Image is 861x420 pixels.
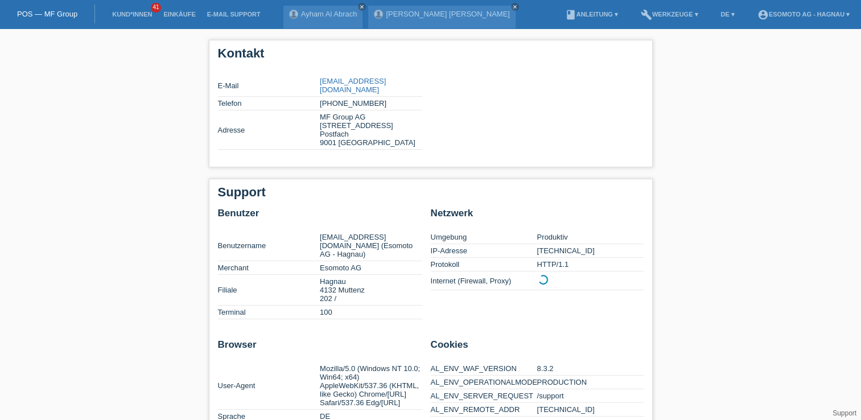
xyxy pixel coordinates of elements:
[218,306,320,319] td: Terminal
[512,4,518,10] i: close
[431,208,644,225] h2: Netzwerk
[358,3,366,11] a: close
[431,389,537,403] td: AL_ENV_SERVER_REQUEST
[218,362,320,410] td: User-Agent
[431,403,537,417] td: AL_ENV_REMOTE_ADDR
[320,230,422,261] td: [EMAIL_ADDRESS][DOMAIN_NAME] (Esomoto AG - Hagnau)
[17,10,77,18] a: POS — MF Group
[431,230,537,244] td: Umgebung
[320,110,422,150] td: MF Group AG [STREET_ADDRESS] Postfach 9001 [GEOGRAPHIC_DATA]
[218,185,644,199] h1: Support
[158,11,201,18] a: Einkäufe
[431,376,537,389] td: AL_ENV_OPERATIONALMODE
[752,11,855,18] a: account_circleEsomoto AG - Hagnau ▾
[151,3,161,13] span: 41
[537,230,644,244] td: Produktiv
[218,208,422,225] h2: Benutzer
[218,339,422,356] h2: Browser
[359,4,365,10] i: close
[635,11,704,18] a: buildWerkzeuge ▾
[537,258,644,271] td: HTTP/1.1
[559,11,624,18] a: bookAnleitung ▾
[320,362,422,410] td: Mozilla/5.0 (Windows NT 10.0; Win64; x64) AppleWebKit/537.36 (KHTML, like Gecko) Chrome/[URL] Saf...
[106,11,158,18] a: Kund*innen
[833,409,856,417] a: Support
[218,110,320,150] td: Adresse
[320,306,422,319] td: 100
[537,362,644,376] td: 8.3.2
[218,275,320,306] td: Filiale
[201,11,266,18] a: E-Mail Support
[320,97,422,110] td: [PHONE_NUMBER]
[218,75,320,97] td: E-Mail
[537,389,644,403] td: /support
[320,77,386,94] a: [EMAIL_ADDRESS][DOMAIN_NAME]
[218,97,320,110] td: Telefon
[431,339,644,356] h2: Cookies
[511,3,519,11] a: close
[320,275,422,306] td: Hagnau 4132 Muttenz 202 /
[320,261,422,275] td: Esomoto AG
[431,271,537,290] td: Internet (Firewall, Proxy)
[431,244,537,258] td: IP-Adresse
[218,230,320,261] td: Benutzername
[537,244,644,258] td: [TECHNICAL_ID]
[431,258,537,271] td: Protokoll
[715,11,740,18] a: DE ▾
[386,10,509,18] a: [PERSON_NAME] [PERSON_NAME]
[537,376,644,389] td: PRODUCTION
[537,403,644,417] td: [TECHNICAL_ID]
[301,10,357,18] a: Ayham Al Abrach
[641,9,652,20] i: build
[537,274,549,286] img: loading_inline_small.gif
[565,9,576,20] i: book
[218,46,644,60] h1: Kontakt
[218,261,320,275] td: Merchant
[431,362,537,376] td: AL_ENV_WAF_VERSION
[757,9,769,20] i: account_circle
